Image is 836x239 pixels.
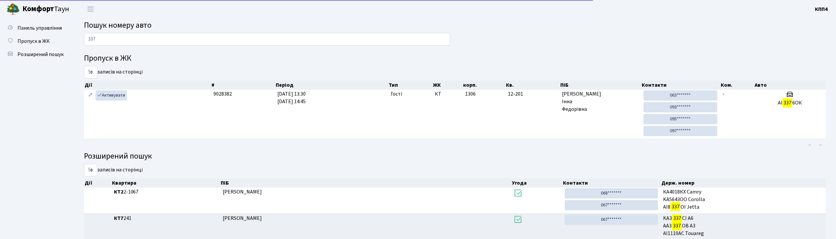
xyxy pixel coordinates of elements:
th: Дії [84,80,211,90]
th: корп. [463,80,506,90]
span: - [723,90,725,98]
span: [DATE] 13:30 [DATE] 14:45 [278,90,306,105]
span: [PERSON_NAME] [223,215,262,222]
a: Редагувати [87,90,95,101]
span: Пропуск в ЖК [17,38,50,45]
th: # [211,80,275,90]
select: записів на сторінці [84,164,97,176]
button: Переключити навігацію [82,4,99,15]
span: Розширений пошук [17,51,64,58]
mark: 337 [783,98,793,107]
th: Угода [511,178,562,188]
span: Пошук номеру авто [84,19,152,31]
label: записів на сторінці [84,66,143,78]
th: Держ. номер [661,178,826,188]
b: Комфорт [22,4,54,14]
a: Панель управління [3,21,69,35]
th: Контакти [641,80,720,90]
label: записів на сторінці [84,164,143,176]
th: ПІБ [560,80,641,90]
th: Тип [388,80,432,90]
h4: Пропуск в ЖК [84,54,826,63]
a: Пропуск в ЖК [3,35,69,48]
a: Розширений пошук [3,48,69,61]
th: Авто [754,80,826,90]
span: 9028382 [213,90,232,98]
a: КПП4 [815,5,828,13]
th: Період [275,80,388,90]
th: Квартира [111,178,220,188]
th: ЖК [432,80,463,90]
span: [PERSON_NAME] Інна Федорівна [562,90,638,113]
a: Активувати [96,90,127,101]
b: КТ2 [114,188,124,195]
span: Панель управління [17,24,62,32]
mark: 337 [672,221,682,230]
span: КА4018КХ Camry KA5643OO Corolla AI8 OI Jetta [663,188,823,211]
input: Пошук [84,33,450,45]
b: КПП4 [815,6,828,13]
span: Таун [22,4,69,15]
span: 12-201 [508,90,557,98]
img: logo.png [7,3,20,16]
select: записів на сторінці [84,66,97,78]
b: КТ7 [114,215,124,222]
th: Кв. [505,80,560,90]
th: Контакти [562,178,661,188]
h5: АІ 6ОК [757,100,823,106]
span: 2-1067 [114,188,217,196]
th: Дії [84,178,111,188]
th: ПІБ [220,178,511,188]
span: KA3 СІ A6 AA3 OB A3 AI1110AC Touareg [663,215,823,237]
span: 241 [114,215,217,222]
h4: Розширений пошук [84,152,826,161]
mark: 337 [671,202,681,211]
span: Гості [391,90,402,98]
th: Ком. [720,80,754,90]
span: КТ [435,90,460,98]
span: [PERSON_NAME] [223,188,262,195]
mark: 337 [672,214,682,223]
span: 1306 [465,90,476,98]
